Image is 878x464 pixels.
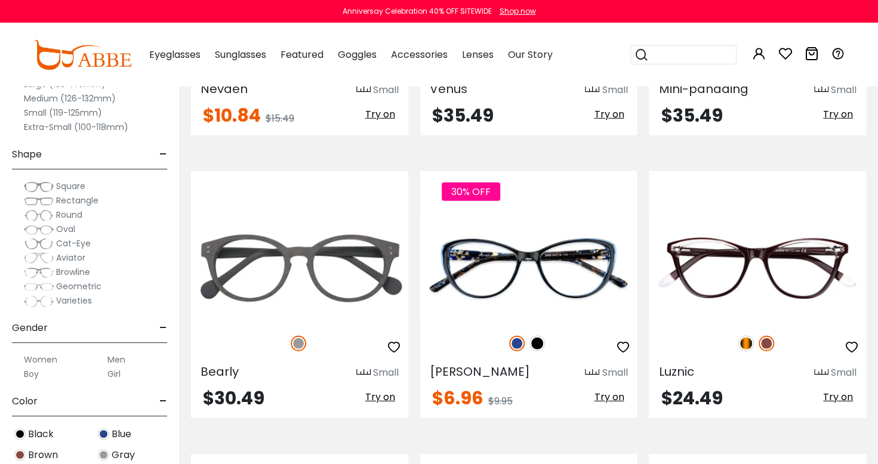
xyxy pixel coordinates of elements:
[24,209,54,221] img: Round.png
[24,181,54,193] img: Square.png
[831,366,857,380] div: Small
[14,449,26,460] img: Brown
[391,48,448,61] span: Accessories
[661,103,722,128] span: $35.49
[814,86,828,95] img: size ruler
[201,81,248,97] span: Nevaeh
[24,91,116,106] label: Medium (126-132mm)
[658,363,694,380] span: Luznic
[24,195,54,207] img: Rectangle.png
[602,83,627,97] div: Small
[356,86,371,95] img: size ruler
[24,295,54,308] img: Varieties.png
[338,48,377,61] span: Goggles
[98,449,109,460] img: Gray
[509,336,525,351] img: Blue
[28,448,58,462] span: Brown
[823,390,853,404] span: Try on
[24,224,54,236] img: Oval.png
[24,120,128,134] label: Extra-Small (100-118mm)
[814,369,828,378] img: size ruler
[658,81,748,97] span: Mini-pandaing
[585,369,599,378] img: size ruler
[56,223,75,235] span: Oval
[112,448,135,462] span: Gray
[107,367,121,381] label: Girl
[343,6,492,17] div: Anniversay Celebration 40% OFF SITEWIDE
[24,238,54,250] img: Cat-Eye.png
[430,81,467,97] span: Venus
[266,112,294,125] span: $15.49
[594,107,624,121] span: Try on
[373,83,399,97] div: Small
[112,427,131,441] span: Blue
[24,252,54,264] img: Aviator.png
[159,387,167,416] span: -
[12,387,38,416] span: Color
[24,106,102,120] label: Small (119-125mm)
[831,83,857,97] div: Small
[215,48,266,61] span: Sunglasses
[494,6,536,16] a: Shop now
[759,336,774,351] img: Brown
[500,6,536,17] div: Shop now
[201,363,239,380] span: Bearly
[590,107,627,122] button: Try on
[56,180,85,192] span: Square
[602,366,627,380] div: Small
[33,40,131,70] img: abbeglasses.com
[820,389,857,405] button: Try on
[823,107,853,121] span: Try on
[56,266,90,278] span: Browline
[373,366,399,380] div: Small
[442,182,500,201] span: 30% OFF
[12,140,42,169] span: Shape
[291,336,306,351] img: Gray
[56,209,82,221] span: Round
[203,385,264,411] span: $30.49
[56,194,98,206] span: Rectangle
[14,428,26,440] img: Black
[508,48,553,61] span: Our Story
[24,352,57,367] label: Women
[430,363,530,380] span: [PERSON_NAME]
[649,214,866,323] img: Brown Luznic - Acetate ,Universal Bridge Fit
[488,394,513,408] span: $9.95
[56,280,101,292] span: Geometric
[462,48,494,61] span: Lenses
[738,336,754,351] img: Tortoise
[24,367,39,381] label: Boy
[24,281,54,293] img: Geometric.png
[365,390,395,404] span: Try on
[281,48,324,61] span: Featured
[529,336,545,351] img: Black
[107,352,125,367] label: Men
[203,103,261,128] span: $10.84
[362,389,399,405] button: Try on
[159,140,167,169] span: -
[24,267,54,279] img: Browline.png
[98,428,109,440] img: Blue
[820,107,857,122] button: Try on
[590,389,627,405] button: Try on
[661,385,722,411] span: $24.49
[159,314,167,342] span: -
[56,252,85,264] span: Aviator
[432,385,483,411] span: $6.96
[420,214,637,323] img: Blue Olga - Plastic Eyeglasses
[585,86,599,95] img: size ruler
[56,295,92,307] span: Varieties
[149,48,201,61] span: Eyeglasses
[56,237,91,249] span: Cat-Eye
[12,314,48,342] span: Gender
[594,390,624,404] span: Try on
[191,214,408,323] img: Gray Bearly - Acetate ,Universal Bridge Fit
[28,427,54,441] span: Black
[432,103,494,128] span: $35.49
[365,107,395,121] span: Try on
[356,369,371,378] img: size ruler
[362,107,399,122] button: Try on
